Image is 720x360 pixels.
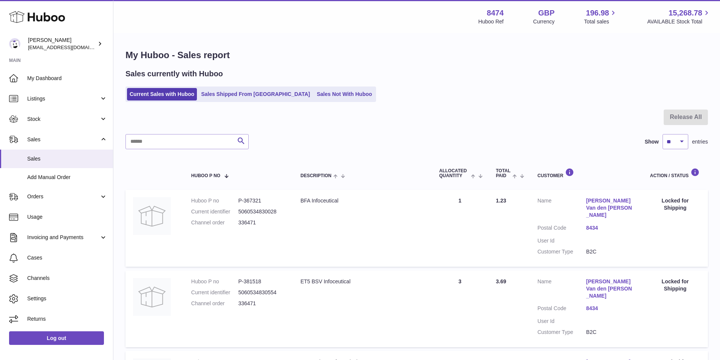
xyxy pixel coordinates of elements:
dt: Current identifier [191,208,238,215]
a: Sales Not With Huboo [314,88,375,100]
dt: Postal Code [537,224,586,233]
div: Action / Status [650,168,700,178]
div: Customer [537,168,635,178]
dd: P-367321 [238,197,285,204]
a: 8434 [586,305,635,312]
a: Log out [9,331,104,345]
dt: Customer Type [537,248,586,255]
dd: B2C [586,248,635,255]
span: [EMAIL_ADDRESS][DOMAIN_NAME] [28,44,111,50]
span: Usage [27,213,107,221]
span: Channels [27,275,107,282]
a: 8434 [586,224,635,232]
dd: B2C [586,329,635,336]
a: 15,268.78 AVAILABLE Stock Total [647,8,711,25]
dd: 336471 [238,219,285,226]
dd: 336471 [238,300,285,307]
span: Description [300,173,331,178]
span: Total sales [584,18,618,25]
div: Locked for Shipping [650,197,700,212]
span: Add Manual Order [27,174,107,181]
span: entries [692,138,708,145]
span: Returns [27,315,107,323]
dd: 5060534830028 [238,208,285,215]
span: My Dashboard [27,75,107,82]
dt: User Id [537,318,586,325]
dt: Huboo P no [191,278,238,285]
dt: Huboo P no [191,197,238,204]
strong: GBP [538,8,554,18]
strong: 8474 [487,8,504,18]
dt: Channel order [191,219,238,226]
span: Sales [27,136,99,143]
span: AVAILABLE Stock Total [647,18,711,25]
span: Sales [27,155,107,162]
label: Show [645,138,659,145]
td: 3 [432,270,488,347]
span: ALLOCATED Quantity [439,168,469,178]
a: [PERSON_NAME] Van den [PERSON_NAME] [586,197,635,219]
dt: Name [537,197,586,221]
span: Stock [27,116,99,123]
div: ET5 BSV Infoceutical [300,278,424,285]
a: Sales Shipped From [GEOGRAPHIC_DATA] [198,88,313,100]
dd: 5060534830554 [238,289,285,296]
span: Listings [27,95,99,102]
div: [PERSON_NAME] [28,37,96,51]
div: BFA Infoceutical [300,197,424,204]
dt: Name [537,278,586,301]
span: Total paid [496,168,511,178]
img: no-photo.jpg [133,278,171,316]
div: Huboo Ref [478,18,504,25]
h2: Sales currently with Huboo [125,69,223,79]
div: Locked for Shipping [650,278,700,292]
span: Settings [27,295,107,302]
dt: Current identifier [191,289,238,296]
span: Invoicing and Payments [27,234,99,241]
span: 196.98 [586,8,609,18]
h1: My Huboo - Sales report [125,49,708,61]
a: [PERSON_NAME] Van den [PERSON_NAME] [586,278,635,300]
span: Cases [27,254,107,261]
dt: User Id [537,237,586,244]
dt: Postal Code [537,305,586,314]
a: Current Sales with Huboo [127,88,197,100]
dt: Channel order [191,300,238,307]
span: 15,268.78 [669,8,702,18]
dt: Customer Type [537,329,586,336]
span: 3.69 [496,278,506,284]
a: 196.98 Total sales [584,8,618,25]
span: 1.23 [496,198,506,204]
dd: P-381518 [238,278,285,285]
td: 1 [432,190,488,266]
img: no-photo.jpg [133,197,171,235]
img: orders@neshealth.com [9,38,20,49]
div: Currency [533,18,555,25]
span: Huboo P no [191,173,220,178]
span: Orders [27,193,99,200]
